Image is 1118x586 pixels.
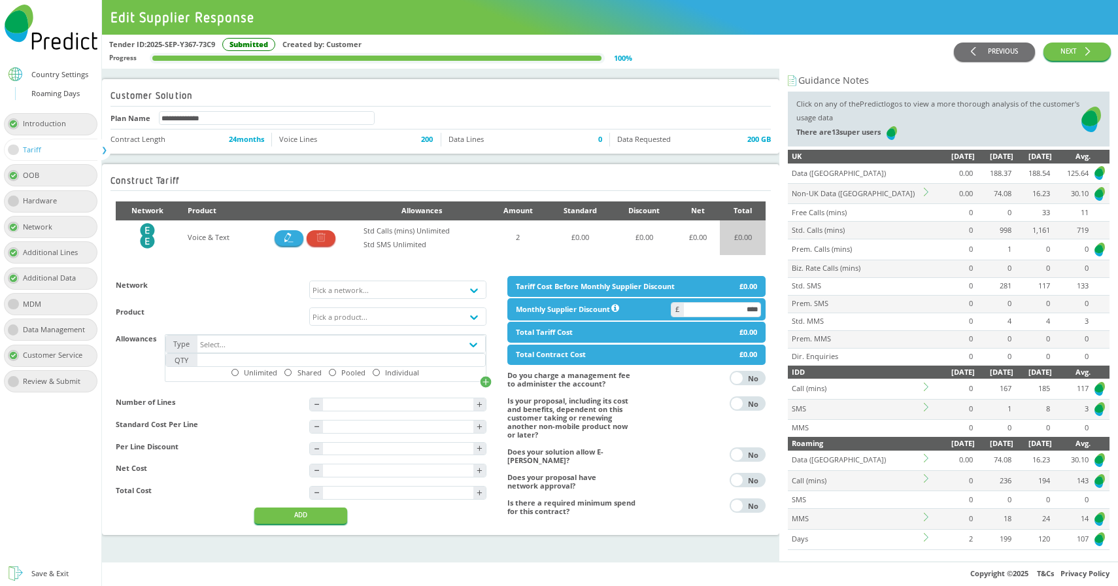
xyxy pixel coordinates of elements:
td: Data ([GEOGRAPHIC_DATA]) [788,451,922,471]
td: 4 [975,313,1013,330]
div: Type [166,336,197,353]
img: Predict Mobile [1093,473,1106,489]
td: Data ([GEOGRAPHIC_DATA]) [788,164,922,184]
td: 0 [936,239,975,260]
td: 199 [975,529,1013,549]
td: 0 [1013,491,1052,509]
li: Data Requested [610,133,771,146]
td: 1,161 [1013,222,1052,239]
td: 11 [1052,204,1091,222]
td: £ 0.00 [675,220,720,256]
div: Std SMS Unlimited [364,238,480,252]
td: Std. Calls (mins) [788,222,922,239]
div: + [477,400,483,409]
td: 0 [975,260,1013,277]
div: [DATE] [975,150,1013,164]
td: 3 [1052,399,1091,419]
img: Predict Mobile [1093,165,1106,181]
span: There are 13 super users [796,127,885,137]
div: - [314,398,320,407]
div: Roaming [792,437,923,451]
div: Total Tariff Cost [516,326,573,339]
div: Total [728,204,757,218]
td: 0 [936,509,975,529]
div: Click on any of the Predict logos to view a more thorough analysis of the customer's usage data [796,97,1081,141]
div: Guidance Notes [788,74,1110,88]
button: YesNo [730,371,766,385]
td: 125.64 [1052,164,1091,184]
td: 2 [488,220,549,256]
h4: Plan Name [110,114,150,122]
div: Std Calls (mins) Unlimited [364,224,480,238]
td: 0 [1013,419,1052,436]
td: Free Calls (mins) [788,204,922,222]
div: - [314,443,320,451]
div: [DATE] [936,366,975,379]
div: QTY [166,354,197,366]
li: Contract Length [110,133,272,146]
button: YesNo [730,447,766,462]
td: Non-UK Data ([GEOGRAPHIC_DATA]) [788,184,922,204]
div: IDD [792,366,923,379]
td: 281 [975,277,1013,295]
td: £ 0.00 [548,220,613,256]
div: No [744,400,762,407]
img: Predict Mobile [1093,531,1106,547]
div: Additional Data [23,271,84,285]
div: [DATE] [936,437,975,451]
div: £0.00 [739,326,757,339]
td: 2 [936,529,975,549]
td: SMS [788,399,922,419]
td: 0 [1013,348,1052,365]
div: [DATE] [1013,437,1052,451]
button: ADD [254,508,347,524]
div: No [744,477,762,484]
div: Avg. [1052,150,1091,164]
span: 24 months [229,133,264,146]
div: [DATE] [936,150,975,164]
h4: Standard Cost Per Line [116,420,301,428]
td: 117 [1013,277,1052,295]
td: 107 [1052,529,1091,549]
td: 185 [1013,379,1052,399]
div: [DATE] [1013,150,1052,164]
td: 33 [1013,204,1052,222]
td: Dir. Enquiries [788,348,922,365]
td: 0 [936,295,975,313]
div: EE [1102,557,1110,571]
div: - [314,464,320,473]
div: Standard [556,204,604,218]
div: Additional Lines [23,246,86,260]
li: Voice Lines [272,133,441,146]
td: 0 [936,330,975,348]
td: 0 [1013,330,1052,348]
img: Predict Mobile [5,5,97,50]
div: Unlimited [244,368,277,377]
td: 74.08 [975,451,1013,471]
td: Biz. Rate Calls (mins) [788,260,922,277]
div: No [744,502,762,509]
div: + [477,444,483,453]
td: 117 [1052,379,1091,399]
td: 0 [975,295,1013,313]
td: 188.54 [1013,164,1052,184]
td: 0 [936,419,975,436]
td: 143 [1052,470,1091,491]
td: Call (mins) [788,470,922,491]
div: £0.00 [739,280,757,294]
td: 16.23 [1013,451,1052,471]
td: 236 [975,470,1013,491]
div: Data Management [23,323,93,337]
td: 998 [975,222,1013,239]
td: 0 [936,348,975,365]
div: + [477,489,483,497]
td: £ 0.00 [613,220,675,256]
div: Total Contract Cost [516,348,586,362]
td: 0 [1052,295,1091,313]
td: 74.08 [975,184,1013,204]
div: Review & Submit [23,375,89,388]
div: Tariff [23,143,50,157]
div: Allowances [364,204,480,218]
td: Std. MMS [788,313,922,330]
div: Save & Exit [31,567,69,581]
